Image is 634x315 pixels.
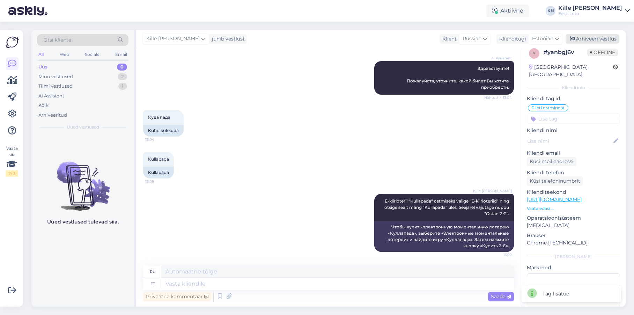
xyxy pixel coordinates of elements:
p: Vaata edasi ... [527,205,620,212]
p: Operatsioonisüsteem [527,214,620,222]
div: Aktiivne [486,5,529,17]
div: Kullapada [143,167,174,178]
p: Uued vestlused tulevad siia. [47,218,119,226]
span: 13:05 [145,179,171,184]
span: Otsi kliente [43,36,71,44]
div: Minu vestlused [38,73,73,80]
div: Kõik [38,102,49,109]
div: Uus [38,64,47,71]
div: Email [114,50,128,59]
span: AI Assistent [486,56,512,61]
div: Tiimi vestlused [38,83,73,90]
input: Lisa tag [527,113,620,124]
span: Uued vestlused [67,124,99,130]
div: All [37,50,45,59]
div: Web [58,50,71,59]
img: Askly Logo [6,36,19,49]
span: Nähtud ✓ 13:04 [484,95,512,100]
div: Eesti Loto [558,11,622,16]
div: Kuhu kukkuda [143,125,184,137]
div: Kliendi info [527,85,620,91]
div: Vaata siia [6,145,18,177]
p: Klienditeekond [527,189,620,196]
div: # yanbgj6v [544,48,587,57]
div: Tag lisatud [543,290,569,298]
span: Offline [587,49,618,56]
span: Estonian [532,35,553,43]
div: Чтобы купить электронную моментальную лотерею «Куллапада», выберите «Электронные моментальные лот... [374,221,514,252]
img: No chats [31,149,134,212]
p: Kliendi email [527,149,620,157]
div: Klienditugi [496,35,526,43]
div: [PERSON_NAME] [527,254,620,260]
div: KN [546,6,555,16]
div: 0 [117,64,127,71]
div: 2 / 3 [6,170,18,177]
div: et [150,278,155,290]
div: Küsi telefoninumbrit [527,176,583,186]
span: 13:04 [145,137,171,142]
div: Socials [83,50,101,59]
div: [GEOGRAPHIC_DATA], [GEOGRAPHIC_DATA] [529,64,613,78]
div: Küsi meiliaadressi [527,157,576,166]
span: y [533,51,536,56]
span: Kullapada [148,156,169,162]
div: Privaatne kommentaar [143,292,211,301]
div: AI Assistent [38,93,64,100]
a: Kille [PERSON_NAME]Eesti Loto [558,5,630,16]
span: Russian [463,35,481,43]
span: Kille [PERSON_NAME] [473,188,512,193]
div: 2 [118,73,127,80]
div: juhib vestlust [209,35,245,43]
input: Lisa nimi [527,137,612,145]
p: Chrome [TECHNICAL_ID] [527,239,620,247]
p: Kliendi tag'id [527,95,620,102]
span: Куда пада [148,115,170,120]
p: Märkmed [527,264,620,271]
div: ru [150,266,156,278]
div: 1 [118,83,127,90]
span: E-kiirloterii "Kullapada" ostmiseks valige "E-kiirloteriid" ning otsige sealt mäng "Kullapada" ül... [384,198,510,216]
span: 13:22 [486,252,512,257]
span: Pileti ostmine [531,106,560,110]
a: [URL][DOMAIN_NAME] [527,196,582,203]
p: Brauser [527,232,620,239]
p: Kliendi nimi [527,127,620,134]
span: Saada [491,293,511,300]
div: Arhiveeritud [38,112,67,119]
span: Kille [PERSON_NAME] [146,35,200,43]
div: Klient [440,35,457,43]
p: [MEDICAL_DATA] [527,222,620,229]
p: Kliendi telefon [527,169,620,176]
div: Arhiveeri vestlus [566,34,619,44]
div: Kille [PERSON_NAME] [558,5,622,11]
